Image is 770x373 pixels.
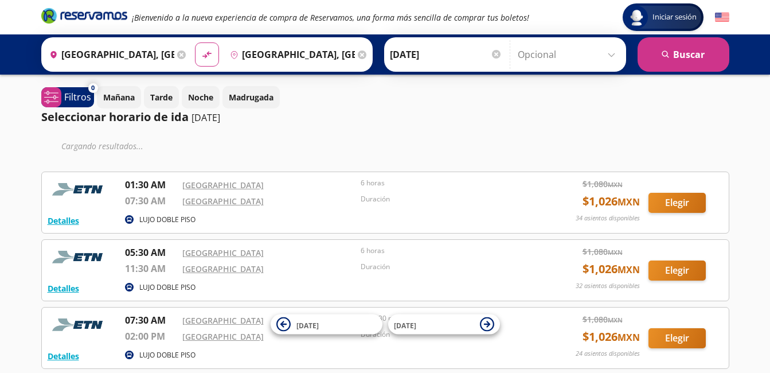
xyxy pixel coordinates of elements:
img: RESERVAMOS [48,246,111,269]
p: 6 horas [361,178,534,188]
i: Brand Logo [41,7,127,24]
small: MXN [617,263,640,276]
span: $ 1,026 [583,261,640,278]
button: Madrugada [222,86,280,108]
button: Mañana [97,86,141,108]
button: Tarde [144,86,179,108]
p: Duración [361,262,534,272]
p: Mañana [103,91,135,103]
button: Elegir [648,261,706,281]
p: 6 horas [361,246,534,256]
small: MXN [608,180,623,189]
p: Filtros [64,90,91,104]
button: Detalles [48,282,79,294]
a: [GEOGRAPHIC_DATA] [182,247,264,258]
input: Buscar Destino [225,40,355,69]
p: 6 hrs 30 mins [361,313,534,324]
span: Iniciar sesión [648,11,701,23]
p: 24 asientos disponibles [576,349,640,359]
span: $ 1,080 [583,313,623,325]
input: Elegir Fecha [390,40,502,69]
span: $ 1,026 [583,328,640,345]
span: $ 1,026 [583,193,640,210]
img: RESERVAMOS [48,178,111,201]
button: Elegir [648,193,706,213]
button: [DATE] [388,314,500,335]
span: $ 1,080 [583,178,623,190]
a: [GEOGRAPHIC_DATA] [182,315,264,326]
span: [DATE] [296,320,319,330]
button: [DATE] [271,314,382,335]
small: MXN [608,248,623,257]
a: [GEOGRAPHIC_DATA] [182,180,264,191]
a: [GEOGRAPHIC_DATA] [182,263,264,274]
p: 32 asientos disponibles [576,281,640,291]
img: RESERVAMOS [48,313,111,336]
p: Noche [188,91,213,103]
input: Opcional [518,40,620,69]
p: Duración [361,194,534,204]
button: Elegir [648,328,706,348]
p: 05:30 AM [125,246,177,259]
small: MXN [617,196,640,208]
button: Detalles [48,350,79,362]
p: LUJO DOBLE PISO [139,282,196,293]
p: [DATE] [191,111,220,125]
button: Noche [182,86,220,108]
p: Madrugada [229,91,273,103]
a: [GEOGRAPHIC_DATA] [182,331,264,342]
small: MXN [617,331,640,344]
p: 11:30 AM [125,262,177,275]
span: [DATE] [394,320,416,330]
em: ¡Bienvenido a la nueva experiencia de compra de Reservamos, una forma más sencilla de comprar tus... [132,12,529,23]
p: LUJO DOBLE PISO [139,350,196,360]
p: Duración [361,329,534,340]
a: [GEOGRAPHIC_DATA] [182,196,264,207]
small: MXN [608,316,623,324]
p: 34 asientos disponibles [576,213,640,223]
p: LUJO DOBLE PISO [139,215,196,225]
button: Detalles [48,215,79,227]
button: Buscar [638,37,729,72]
p: 02:00 PM [125,329,177,343]
p: 01:30 AM [125,178,177,192]
span: 0 [91,83,95,93]
a: Brand Logo [41,7,127,28]
p: Seleccionar horario de ida [41,108,189,126]
p: Tarde [150,91,173,103]
button: 0Filtros [41,87,94,107]
button: English [715,10,729,25]
span: $ 1,080 [583,246,623,258]
p: 07:30 AM [125,313,177,327]
input: Buscar Origen [45,40,174,69]
em: Cargando resultados ... [61,141,143,151]
p: 07:30 AM [125,194,177,208]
